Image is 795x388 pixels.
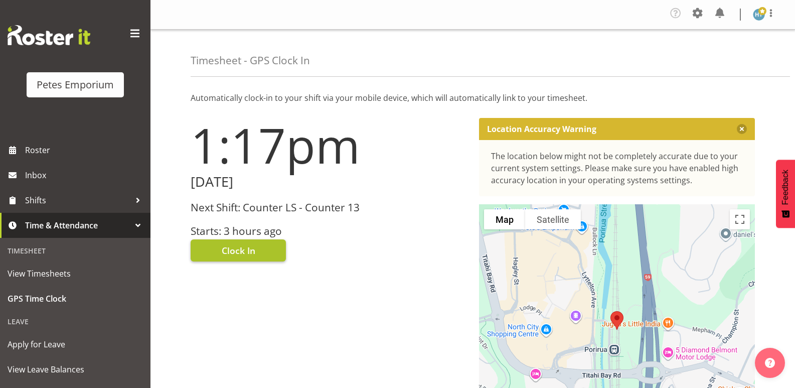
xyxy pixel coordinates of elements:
[525,209,581,229] button: Show satellite imagery
[737,124,747,134] button: Close message
[776,160,795,228] button: Feedback - Show survey
[730,209,750,229] button: Toggle fullscreen view
[781,170,790,205] span: Feedback
[484,209,525,229] button: Show street map
[8,25,90,45] img: Rosterit website logo
[191,118,467,172] h1: 1:17pm
[3,311,148,332] div: Leave
[191,239,286,262] button: Clock In
[222,244,255,257] span: Clock In
[8,266,143,281] span: View Timesheets
[3,286,148,311] a: GPS Time Clock
[37,77,114,92] div: Petes Emporium
[491,150,743,186] div: The location below might not be completely accurate due to your current system settings. Please m...
[8,337,143,352] span: Apply for Leave
[25,218,130,233] span: Time & Attendance
[191,174,467,190] h2: [DATE]
[191,225,467,237] h3: Starts: 3 hours ago
[191,55,310,66] h4: Timesheet - GPS Clock In
[25,143,145,158] span: Roster
[191,202,467,213] h3: Next Shift: Counter LS - Counter 13
[8,362,143,377] span: View Leave Balances
[3,332,148,357] a: Apply for Leave
[191,92,755,104] p: Automatically clock-in to your shift via your mobile device, which will automatically link to you...
[753,9,765,21] img: helena-tomlin701.jpg
[487,124,596,134] p: Location Accuracy Warning
[3,240,148,261] div: Timesheet
[8,291,143,306] span: GPS Time Clock
[25,193,130,208] span: Shifts
[765,358,775,368] img: help-xxl-2.png
[3,261,148,286] a: View Timesheets
[3,357,148,382] a: View Leave Balances
[25,168,145,183] span: Inbox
